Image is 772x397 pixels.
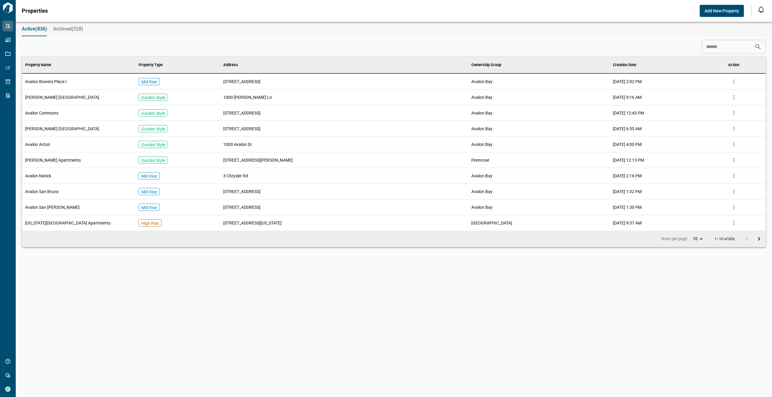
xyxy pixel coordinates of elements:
span: [DATE] 9:37 AM [613,220,642,226]
span: [DATE] 12:45 PM [613,110,644,116]
span: [STREET_ADDRESS] [223,204,260,210]
div: Address [220,56,468,73]
span: [STREET_ADDRESS][US_STATE] [223,220,282,226]
span: Pennrose [471,157,489,163]
button: Go to next page [753,233,765,245]
span: Avalon Bay [471,79,492,85]
span: [STREET_ADDRESS] [223,79,260,85]
div: Property Type [139,56,163,73]
div: Ownership Group [468,56,610,73]
div: Property Type [136,56,221,73]
span: Avalon San [PERSON_NAME] [25,204,80,210]
span: Avalon Bay [471,189,492,195]
button: more [729,171,738,180]
span: [DATE] 12:13 PM [613,157,644,163]
div: Address [223,56,238,73]
span: [DATE] 2:16 PM [613,173,642,179]
button: more [729,140,738,149]
span: Active(836) [22,26,47,32]
p: Mid Rise [141,205,157,211]
p: Garden Style [141,126,165,132]
span: [DATE] 2:02 PM [613,79,642,85]
span: [US_STATE][GEOGRAPHIC_DATA] Apartments [25,220,110,226]
div: 10 [690,234,705,243]
span: [STREET_ADDRESS] [223,126,260,132]
div: Property Name [25,56,51,73]
span: [PERSON_NAME] Apartments [25,157,81,163]
div: Creation Date [613,56,636,73]
div: Property Name [22,56,136,73]
span: [DATE] 4:00 PM [613,141,642,147]
span: [DATE] 9:16 AM [613,94,642,100]
button: more [729,156,738,165]
button: more [729,77,738,86]
span: [GEOGRAPHIC_DATA] [471,220,512,226]
button: more [729,203,738,212]
button: more [729,108,738,118]
p: Garden Style [141,142,165,148]
span: Avalon Bowery Place I [25,79,67,85]
span: Avalon Bay [471,173,492,179]
span: [STREET_ADDRESS] [223,110,260,116]
span: [DATE] 1:30 PM [613,204,642,210]
p: Rows per page: [662,236,688,242]
p: Mid Rise [141,79,157,85]
div: Action [702,56,766,73]
span: 1000 [PERSON_NAME] Ln [223,94,272,100]
p: Mid Rise [141,189,157,195]
span: [DATE] 1:32 PM [613,189,642,195]
span: Avalon Bay [471,126,492,132]
span: Avalon Bay [471,204,492,210]
span: Avalon San Bruno [25,189,59,195]
button: Open notification feed [756,5,766,15]
div: base tabs [16,22,772,36]
button: more [729,218,738,228]
span: [PERSON_NAME] [GEOGRAPHIC_DATA] [25,94,99,100]
span: [STREET_ADDRESS] [223,189,260,195]
button: more [729,124,738,133]
div: Action [728,56,739,73]
p: High Rise [141,220,159,226]
button: more [729,93,738,102]
span: 1000 Avalon Dr [223,141,252,147]
span: Archived(328) [53,26,83,32]
p: Mid Rise [141,173,157,179]
p: 1–10 of 836 [715,237,735,241]
p: Garden Style [141,157,165,163]
span: Avalon Natick [25,173,51,179]
span: Avalon Bay [471,141,492,147]
button: Add New Property [700,5,744,17]
span: [STREET_ADDRESS][PERSON_NAME] [223,157,293,163]
span: [PERSON_NAME] [GEOGRAPHIC_DATA] [25,126,99,132]
span: [DATE] 6:55 AM [613,126,642,132]
div: Creation Date [610,56,702,73]
span: Add New Property [705,8,739,14]
p: Garden Style [141,110,165,116]
span: 3 Chrysler Rd [223,173,248,179]
button: more [729,187,738,196]
span: Avalon Commons [25,110,58,116]
span: Avalon Bay [471,94,492,100]
p: Garden Style [141,95,165,101]
span: Avalon Bay [471,110,492,116]
span: Properties [22,8,48,14]
div: Ownership Group [471,56,501,73]
span: Avalon Acton [25,141,50,147]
